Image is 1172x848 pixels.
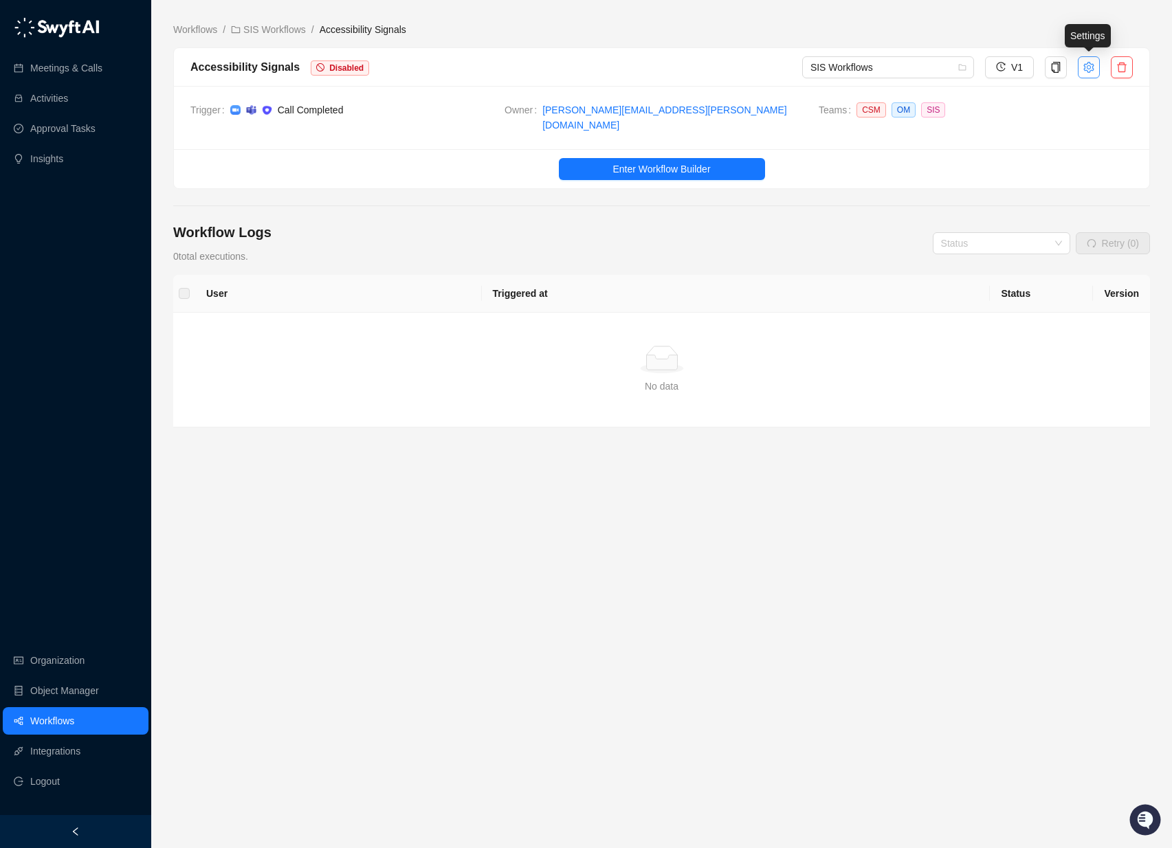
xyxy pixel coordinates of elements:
[228,22,309,37] a: folder SIS Workflows
[195,275,482,313] th: User
[612,161,710,177] span: Enter Workflow Builder
[231,25,241,34] span: folder
[30,768,60,795] span: Logout
[1128,803,1165,840] iframe: Open customer support
[170,22,220,37] a: Workflows
[174,158,1149,180] a: Enter Workflow Builder
[1065,24,1111,47] div: Settings
[14,17,100,38] img: logo-05li4sbe.png
[30,85,68,112] a: Activities
[27,192,51,206] span: Docs
[14,777,23,786] span: logout
[14,124,38,149] img: 5124521997842_fc6d7dfcefe973c2e489_88.png
[190,379,1134,394] div: No data
[1116,62,1127,73] span: delete
[190,102,230,118] span: Trigger
[30,647,85,674] a: Organization
[223,22,225,37] li: /
[542,102,808,133] a: [PERSON_NAME][EMAIL_ADDRESS][PERSON_NAME][DOMAIN_NAME]
[14,194,25,205] div: 📚
[173,251,248,262] span: 0 total executions.
[30,737,80,765] a: Integrations
[14,55,250,77] p: Welcome 👋
[30,54,102,82] a: Meetings & Calls
[234,129,250,145] button: Start new chat
[1076,232,1150,254] button: Retry (0)
[320,24,406,35] span: Accessibility Signals
[30,115,96,142] a: Approval Tasks
[71,827,80,836] span: left
[278,104,344,115] span: Call Completed
[137,226,166,236] span: Pylon
[329,63,364,73] span: Disabled
[505,102,542,133] span: Owner
[173,223,272,242] h4: Workflow Logs
[921,102,945,118] span: SIS
[311,22,314,37] li: /
[810,57,966,78] span: SIS Workflows
[14,77,250,99] h2: How can we help?
[1083,62,1094,73] span: setting
[819,102,856,123] span: Teams
[892,102,916,118] span: OM
[856,102,886,118] span: CSM
[30,145,63,172] a: Insights
[1093,275,1150,313] th: Version
[76,192,106,206] span: Status
[262,105,272,115] img: ix+ea6nV3o2uKgAAAABJRU5ErkJggg==
[97,225,166,236] a: Powered byPylon
[985,56,1034,78] button: V1
[316,63,324,71] span: stop
[1011,60,1023,75] span: V1
[482,275,991,313] th: Triggered at
[47,138,179,149] div: We're offline, we'll be back soon
[190,58,300,76] div: Accessibility Signals
[996,62,1006,71] span: history
[990,275,1093,313] th: Status
[559,158,765,180] button: Enter Workflow Builder
[30,677,99,704] a: Object Manager
[246,105,256,115] img: microsoft-teams-BZ5xE2bQ.png
[230,105,241,115] img: zoom-DkfWWZB2.png
[8,187,56,212] a: 📚Docs
[1050,62,1061,73] span: copy
[30,707,74,735] a: Workflows
[62,194,73,205] div: 📶
[14,14,41,41] img: Swyft AI
[47,124,225,138] div: Start new chat
[56,187,111,212] a: 📶Status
